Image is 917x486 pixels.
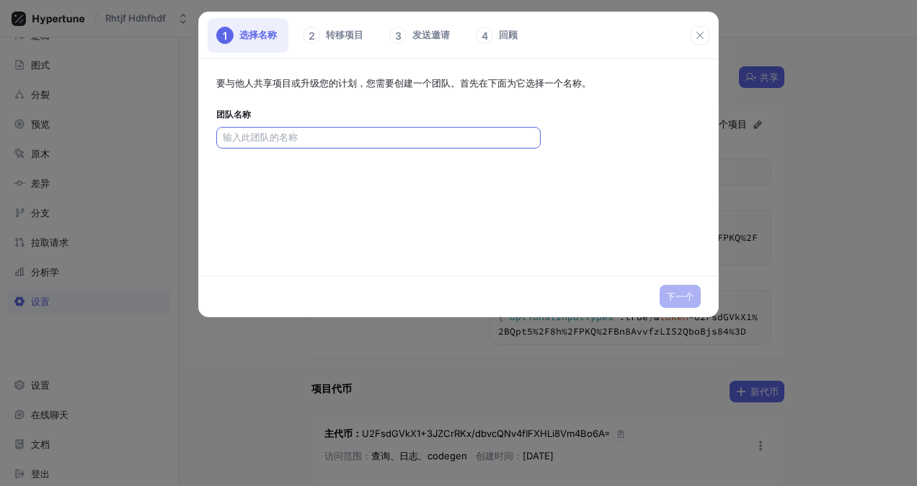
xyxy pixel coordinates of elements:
[326,28,363,43] font: 转移项目
[660,285,701,308] button: 下一个
[239,28,277,43] font: 选择名称
[666,292,694,301] span: 下一个
[216,108,701,121] div: 团队名称
[476,27,493,44] div: 4
[216,76,701,91] p: 要与他人共享项目或升级您的计划，您需要创建一个团队。首先在下面为它选择一个名称。
[303,27,320,44] div: 2
[499,28,518,43] font: 回顾
[412,28,450,43] font: 发送邀请
[223,131,534,145] input: 输入此团队的名称
[389,27,407,44] div: 3
[216,27,234,44] div: 1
